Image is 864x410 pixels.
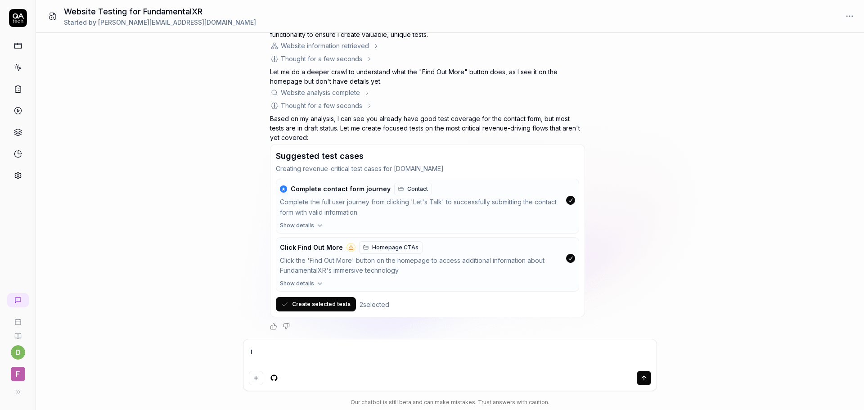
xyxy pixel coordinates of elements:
[276,179,579,221] button: ★Complete contact form journeyContactComplete the full user journey from clicking 'Let's Talk' to...
[372,243,418,252] span: Homepage CTAs
[11,367,25,381] span: F
[280,221,314,230] span: Show details
[270,114,585,142] p: Based on my analysis, I can see you already have good test coverage for the contact form, but mos...
[280,185,287,193] div: ★
[243,398,657,406] div: Our chatbot is still beta and can make mistakes. Trust answers with caution.
[359,241,423,254] a: Homepage CTAs
[64,18,256,27] div: Started by
[291,185,391,193] span: Complete contact form journey
[281,54,362,63] div: Thought for a few seconds
[280,256,562,276] div: Click the 'Find Out More' button on the homepage to access additional information about Fundament...
[281,88,360,97] div: Website analysis complete
[281,101,362,110] div: Thought for a few seconds
[276,297,356,311] button: Create selected tests
[7,293,29,307] a: New conversation
[98,18,256,26] span: [PERSON_NAME][EMAIL_ADDRESS][DOMAIN_NAME]
[4,325,32,340] a: Documentation
[280,279,314,288] span: Show details
[407,185,428,193] span: Contact
[249,371,263,385] button: Add attachment
[276,164,579,173] p: Creating revenue-critical test cases for [DOMAIN_NAME]
[11,345,25,360] button: d
[249,345,651,367] textarea: i
[394,183,432,195] a: Contact
[276,221,579,233] button: Show details
[276,238,579,280] button: Click Find Out MoreHomepage CTAsClick the 'Find Out More' button on the homepage to access additi...
[281,41,369,50] div: Website information retrieved
[270,323,277,330] button: Positive feedback
[4,311,32,325] a: Book a call with us
[283,323,290,330] button: Negative feedback
[4,360,32,383] button: F
[64,5,256,18] h1: Website Testing for FundamentalXR
[360,300,389,309] div: 2 selected
[276,279,579,291] button: Show details
[280,243,343,252] span: Click Find Out More
[276,150,364,162] h3: Suggested test cases
[270,67,585,86] p: Let me do a deeper crawl to understand what the "Find Out More" button does, as I see it on the h...
[280,197,562,218] div: Complete the full user journey from clicking 'Let's Talk' to successfully submitting the contact ...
